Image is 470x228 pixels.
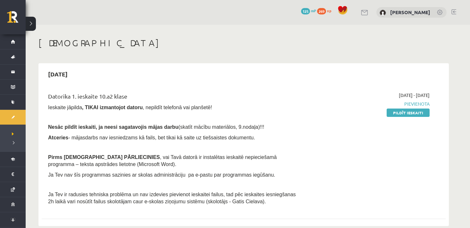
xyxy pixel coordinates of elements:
[317,8,334,13] a: 269 xp
[48,172,275,178] span: Ja Tev nav šīs programmas sazinies ar skolas administrāciju pa e-pastu par programmas iegūšanu.
[48,92,299,104] div: Datorika 1. ieskaite 10.a2 klase
[42,66,74,82] h2: [DATE]
[48,154,277,167] span: , vai Tavā datorā ir instalētas ieskaitē nepieciešamā programma – teksta apstrādes lietotne (Micr...
[178,124,264,130] span: (skatīt mācību materiālos, 9.nodaļa)!!!
[48,192,296,204] span: Ja Tev ir radusies tehniska problēma un nav izdevies pievienot ieskaitei failus, tad pēc ieskaite...
[301,8,310,14] span: 125
[38,38,449,48] h1: [DEMOGRAPHIC_DATA]
[311,8,316,13] span: mP
[317,8,326,14] span: 269
[390,9,430,15] a: [PERSON_NAME]
[301,8,316,13] a: 125 mP
[48,105,212,110] span: Ieskaite jāpilda , nepildīt telefonā vai planšetē!
[82,105,143,110] b: , TIKAI izmantojot datoru
[399,92,430,99] span: [DATE] - [DATE]
[48,154,160,160] span: Pirms [DEMOGRAPHIC_DATA] PĀRLIECINIES
[7,11,26,27] a: Rīgas 1. Tālmācības vidusskola
[380,10,386,16] img: Megija Saikovska
[48,135,68,140] b: Atceries
[48,124,178,130] span: Nesāc pildīt ieskaiti, ja neesi sagatavojis mājas darbu
[327,8,331,13] span: xp
[387,109,430,117] a: Pildīt ieskaiti
[309,101,430,107] span: Pievienota
[48,135,255,140] span: - mājasdarbs nav iesniedzams kā fails, bet tikai kā saite uz tiešsaistes dokumentu.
